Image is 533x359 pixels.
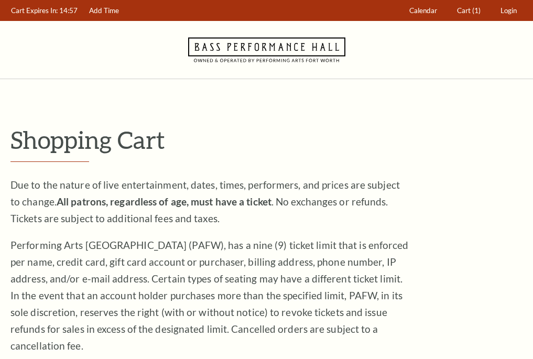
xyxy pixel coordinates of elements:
[405,1,442,21] a: Calendar
[10,237,409,354] p: Performing Arts [GEOGRAPHIC_DATA] (PAFW), has a nine (9) ticket limit that is enforced per name, ...
[57,195,271,208] strong: All patrons, regardless of age, must have a ticket
[409,6,437,15] span: Calendar
[10,179,400,224] span: Due to the nature of live entertainment, dates, times, performers, and prices are subject to chan...
[472,6,481,15] span: (1)
[501,6,517,15] span: Login
[10,126,523,153] p: Shopping Cart
[452,1,486,21] a: Cart (1)
[11,6,58,15] span: Cart Expires In:
[59,6,78,15] span: 14:57
[84,1,124,21] a: Add Time
[457,6,471,15] span: Cart
[496,1,522,21] a: Login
